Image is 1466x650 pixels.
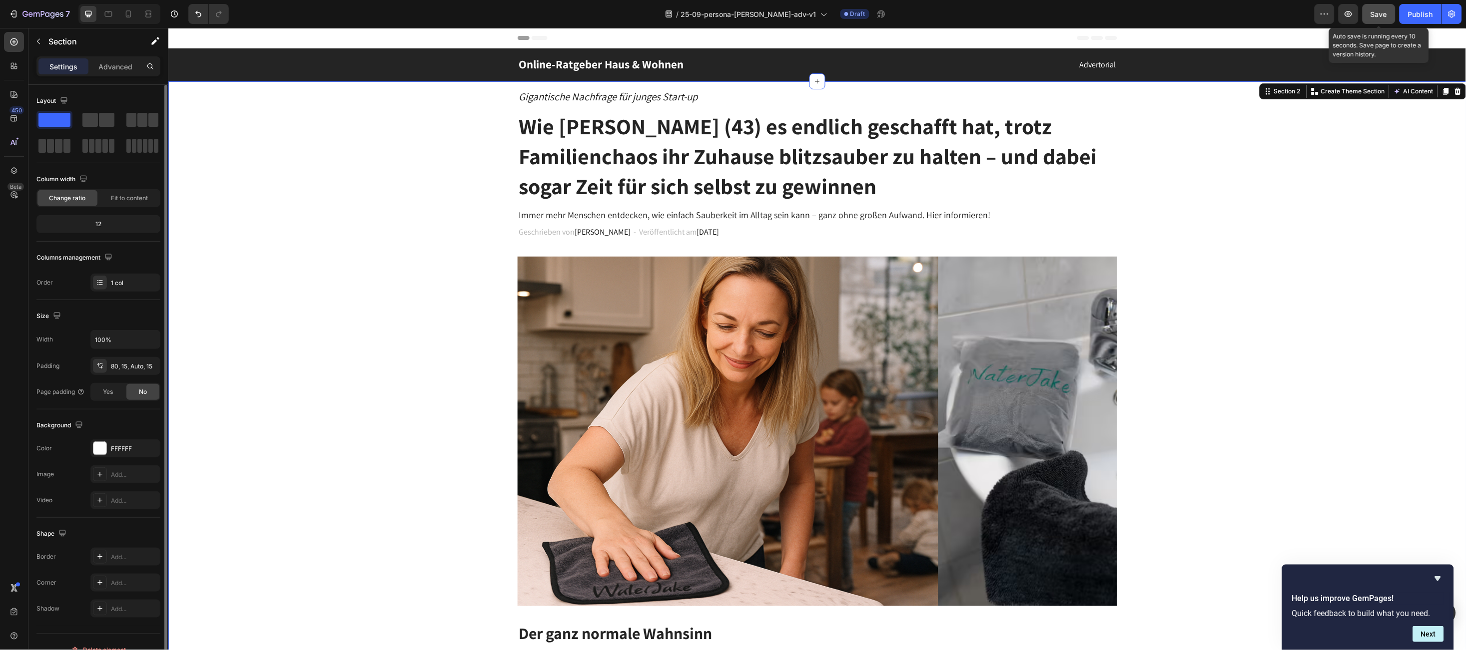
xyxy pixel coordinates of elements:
p: - Veröffentlicht am [465,197,551,212]
span: / [676,9,679,19]
div: 450 [9,106,24,114]
button: Hide survey [1432,573,1444,585]
div: 12 [38,217,158,231]
span: Change ratio [49,194,86,203]
h2: Help us improve GemPages! [1292,593,1444,605]
div: Columns management [36,251,114,265]
input: Auto [91,330,160,348]
div: Section 2 [1104,59,1134,68]
div: 80, 15, Auto, 15 [111,362,158,371]
span: Save [1371,10,1388,18]
div: Add... [111,605,158,614]
div: Help us improve GemPages! [1292,573,1444,642]
span: No [139,387,147,396]
button: Save [1363,4,1396,24]
span: [PERSON_NAME] [406,199,462,209]
div: FFFFFF [111,444,158,453]
button: AI Content [1223,57,1267,69]
div: Video [36,496,52,505]
span: Fit to content [111,194,148,203]
div: Corner [36,578,56,587]
div: Padding [36,361,59,370]
div: Layout [36,94,70,108]
p: Section [48,35,130,47]
strong: Der ganz normale Wahnsinn [350,595,544,616]
div: Beta [7,183,24,191]
img: Alt Image [349,229,949,579]
span: Draft [850,9,865,18]
p: Settings [49,61,77,72]
span: [DATE] [528,199,551,209]
p: 7 [65,8,70,20]
div: Border [36,552,56,561]
div: Add... [111,579,158,588]
div: Image [36,470,54,479]
span: Yes [103,387,113,396]
i: Gigantische Nachfrage für junges Start-up [350,62,530,75]
div: Shadow [36,604,59,613]
div: 1 col [111,279,158,288]
div: Add... [111,553,158,562]
div: Add... [111,496,158,505]
p: Advanced [98,61,132,72]
p: Advertorial [650,30,948,44]
div: Add... [111,470,158,479]
button: 7 [4,4,74,24]
div: Column width [36,173,89,186]
div: Order [36,278,53,287]
div: Background [36,419,85,432]
span: 25-09-persona-[PERSON_NAME]-adv-v1 [681,9,816,19]
p: Create Theme Section [1153,59,1217,68]
div: Undo/Redo [188,4,229,24]
div: Shape [36,527,68,541]
h2: Online-Ratgeber Haus & Wohnen [349,28,649,45]
button: Publish [1400,4,1442,24]
button: Next question [1413,626,1444,642]
p: Geschrieben von [350,197,462,212]
div: Color [36,444,52,453]
div: Width [36,335,53,344]
span: Immer mehr Menschen entdecken, wie einfach Sauberkeit im Alltag sein kann – ganz ohne großen Aufw... [350,181,822,193]
div: Page padding [36,387,85,396]
div: Publish [1408,9,1433,19]
p: Quick feedback to build what you need. [1292,609,1444,618]
div: Size [36,310,63,323]
span: Wie [PERSON_NAME] (43) es endlich geschafft hat, trotz Familienchaos ihr Zuhause blitzsauber zu h... [350,84,929,173]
